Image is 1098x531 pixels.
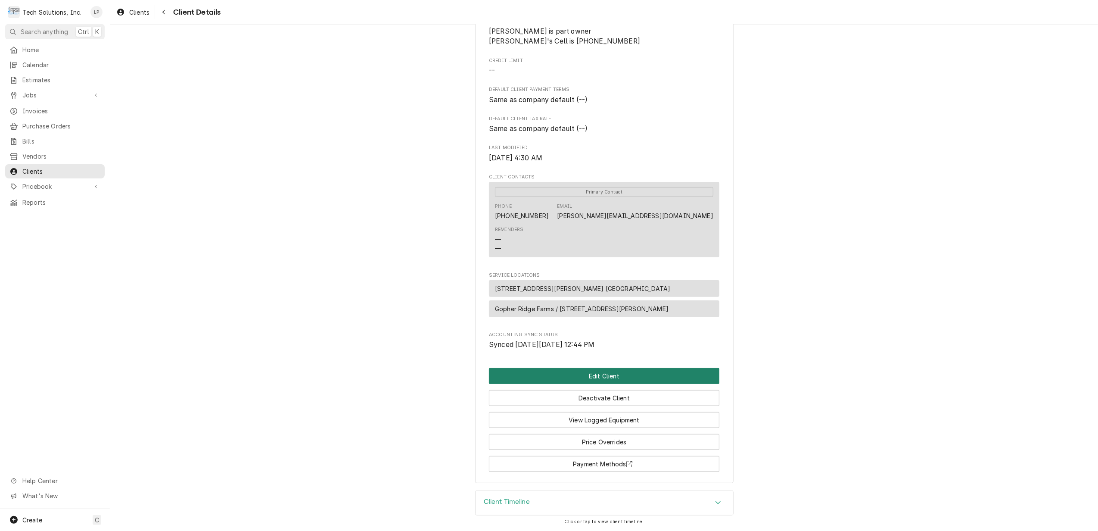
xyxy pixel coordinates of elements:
[495,187,713,197] div: Primary
[489,390,719,406] button: Deactivate Client
[557,203,713,220] div: Email
[5,474,105,488] a: Go to Help Center
[95,515,99,525] span: C
[22,45,100,54] span: Home
[95,27,99,36] span: K
[22,137,100,146] span: Bills
[495,304,669,313] span: Gopher Ridge Farms / [STREET_ADDRESS][PERSON_NAME]
[129,8,149,17] span: Clients
[495,187,713,197] span: Primary Contact
[489,125,588,133] span: Same as company default (--)
[489,153,719,163] span: Last Modified
[489,57,719,76] div: Credit Limit
[489,406,719,428] div: Button Group Row
[489,456,719,472] button: Payment Methods
[22,491,100,500] span: What's New
[489,340,594,349] span: Synced [DATE][DATE] 12:44 PM
[22,152,100,161] span: Vendors
[489,116,719,134] div: Default Client Tax Rate
[489,86,719,105] div: Default Client Payment Terms
[489,66,719,76] span: Credit Limit
[5,58,105,72] a: Calendar
[489,368,719,384] div: Button Group Row
[495,203,549,220] div: Phone
[78,27,89,36] span: Ctrl
[489,272,719,321] div: Service Locations
[5,164,105,178] a: Clients
[489,124,719,134] span: Default Client Tax Rate
[489,331,719,350] div: Accounting Sync Status
[489,412,719,428] button: View Logged Equipment
[489,331,719,338] span: Accounting Sync Status
[489,6,719,47] span: Client Notes
[489,428,719,450] div: Button Group Row
[489,144,719,151] span: Last Modified
[476,491,733,515] div: Accordion Header
[113,5,153,19] a: Clients
[5,24,105,39] button: Search anythingCtrlK
[489,86,719,93] span: Default Client Payment Terms
[5,149,105,163] a: Vendors
[22,106,100,116] span: Invoices
[495,226,523,253] div: Reminders
[489,280,719,297] div: Service Location
[489,95,719,105] span: Default Client Payment Terms
[495,203,512,210] div: Phone
[489,66,495,75] span: --
[489,182,719,257] div: Contact
[5,179,105,194] a: Go to Pricebook
[22,91,87,100] span: Jobs
[157,5,171,19] button: Navigate back
[22,167,100,176] span: Clients
[5,43,105,57] a: Home
[495,244,501,253] div: —
[22,75,100,84] span: Estimates
[565,519,644,525] span: Click or tap to view client timeline.
[90,6,103,18] div: Lisa Paschal's Avatar
[5,489,105,503] a: Go to What's New
[489,174,719,181] span: Client Contacts
[22,198,100,207] span: Reports
[489,144,719,163] div: Last Modified
[489,116,719,122] span: Default Client Tax Rate
[5,73,105,87] a: Estimates
[5,134,105,148] a: Bills
[495,226,523,233] div: Reminders
[489,57,719,64] span: Credit Limit
[22,516,42,524] span: Create
[475,490,734,515] div: Client Timeline
[22,60,100,69] span: Calendar
[489,368,719,384] button: Edit Client
[495,235,501,244] div: —
[171,6,221,18] span: Client Details
[489,340,719,350] span: Accounting Sync Status
[476,491,733,515] button: Accordion Details Expand Trigger
[484,498,530,506] h3: Client Timeline
[489,450,719,472] div: Button Group Row
[5,119,105,133] a: Purchase Orders
[90,6,103,18] div: LP
[5,195,105,209] a: Reports
[8,6,20,18] div: Tech Solutions, Inc.'s Avatar
[489,368,719,472] div: Button Group
[22,476,100,485] span: Help Center
[489,182,719,261] div: Client Contacts List
[22,182,87,191] span: Pricebook
[489,434,719,450] button: Price Overrides
[489,96,588,104] span: Same as company default (--)
[495,212,549,219] a: [PHONE_NUMBER]
[495,284,671,293] span: [STREET_ADDRESS][PERSON_NAME] [GEOGRAPHIC_DATA]
[489,174,719,261] div: Client Contacts
[557,203,572,210] div: Email
[22,122,100,131] span: Purchase Orders
[8,6,20,18] div: T
[489,154,542,162] span: [DATE] 4:30 AM
[489,384,719,406] div: Button Group Row
[22,8,81,17] div: Tech Solutions, Inc.
[489,300,719,317] div: Service Location
[557,212,713,219] a: [PERSON_NAME][EMAIL_ADDRESS][DOMAIN_NAME]
[5,88,105,102] a: Go to Jobs
[489,272,719,279] span: Service Locations
[489,280,719,321] div: Service Locations List
[5,104,105,118] a: Invoices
